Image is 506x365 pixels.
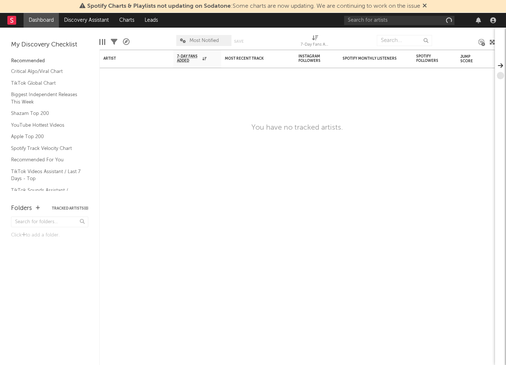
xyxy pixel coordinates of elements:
[460,55,479,63] div: Jump Score
[114,13,139,28] a: Charts
[111,31,117,53] div: Filters
[301,31,330,53] div: 7-Day Fans Added (7-Day Fans Added)
[11,41,88,49] div: My Discovery Checklist
[59,13,114,28] a: Discovery Assistant
[234,39,244,43] button: Save
[11,109,81,117] a: Shazam Top 200
[11,121,81,129] a: YouTube Hottest Videos
[225,56,280,61] div: Most Recent Track
[190,38,219,43] span: Most Notified
[11,204,32,213] div: Folders
[11,231,88,240] div: Click to add a folder.
[298,54,324,63] div: Instagram Followers
[11,57,88,66] div: Recommended
[301,41,330,49] div: 7-Day Fans Added (7-Day Fans Added)
[11,217,88,227] input: Search for folders...
[422,3,427,9] span: Dismiss
[11,186,81,201] a: TikTok Sounds Assistant / [DATE] Fastest Risers
[11,144,81,152] a: Spotify Track Velocity Chart
[343,56,398,61] div: Spotify Monthly Listeners
[52,207,88,210] button: Tracked Artists(0)
[11,156,81,164] a: Recommended For You
[99,31,105,53] div: Edit Columns
[103,56,159,61] div: Artist
[377,35,432,46] input: Search...
[416,54,442,63] div: Spotify Followers
[11,67,81,76] a: Critical Algo/Viral Chart
[11,79,81,87] a: TikTok Global Chart
[139,13,163,28] a: Leads
[344,16,454,25] input: Search for artists
[87,3,231,9] span: Spotify Charts & Playlists not updating on Sodatone
[11,133,81,141] a: Apple Top 200
[11,91,81,106] a: Biggest Independent Releases This Week
[177,54,201,63] span: 7-Day Fans Added
[87,3,420,9] span: : Some charts are now updating. We are continuing to work on the issue
[24,13,59,28] a: Dashboard
[11,168,81,183] a: TikTok Videos Assistant / Last 7 Days - Top
[123,31,130,53] div: A&R Pipeline
[251,123,343,132] div: You have no tracked artists.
